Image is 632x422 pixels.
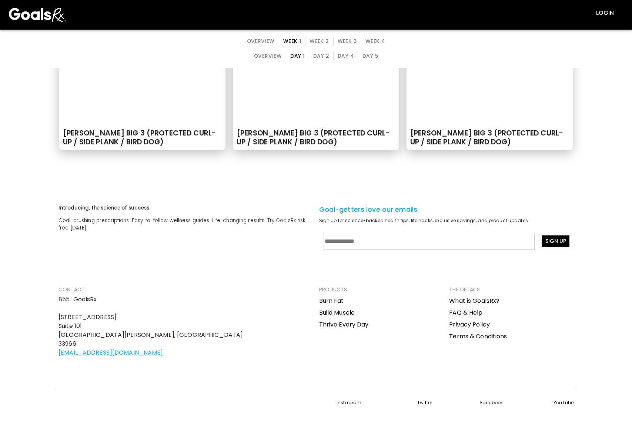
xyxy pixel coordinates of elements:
button: Week 1 [279,37,305,46]
a: What is GoalsRx? [449,295,574,307]
div: Goal-crushing prescriptions. Easy-to-follow wellness guides. Life-changing results. Try GoalsRx r... [58,217,313,232]
a: Terms & Conditions [449,331,574,342]
a: FAQ & Help [449,307,574,319]
div: THE DETAILS [449,284,574,295]
div: Goal-getters love our emails. [319,204,574,214]
a: YouTube [554,399,574,408]
div: Introducing, the science of success. [58,204,313,212]
button: Week 4 [361,37,389,46]
img: grx-logo-white.df7e1993.svg [56,399,93,409]
button: overview [250,52,286,61]
div: CONTACT [58,284,313,295]
button: Day 1 [286,52,309,61]
h4: [PERSON_NAME] BIG 3 (PROTECTED CURL-UP / SIDE PLANK / BIRD DOG) [237,129,395,147]
a: Facebook [480,399,503,408]
button: overview [243,37,279,46]
button: Sign Up [542,235,569,247]
div: 855-GoalsRx [STREET_ADDRESS] Suite 101 [GEOGRAPHIC_DATA][PERSON_NAME], [GEOGRAPHIC_DATA] 33966 [58,295,313,348]
h4: [PERSON_NAME] BIG 3 (PROTECTED CURL-UP / SIDE PLANK / BIRD DOG) [63,129,222,147]
a: Thrive Every Day [319,319,444,331]
h4: [PERSON_NAME] BIG 3 (PROTECTED CURL-UP / SIDE PLANK / BIRD DOG) [410,129,569,147]
div: Sign up for science-backed health tips, life hacks, exclusive savings, and product updates. [319,217,574,224]
button: Week 2 [305,37,333,46]
a: Instagram [337,399,361,408]
a: [EMAIL_ADDRESS][DOMAIN_NAME] [58,348,163,357]
button: Day 2 [309,52,334,61]
div: PRODUCTS [319,284,444,295]
button: Day 5 [358,52,382,61]
button: Day 4 [333,52,358,61]
button: Week 3 [333,37,361,46]
a: Twitter [417,399,432,408]
a: Build Muscle [319,307,444,319]
a: Burn Fat [319,295,444,307]
a: Privacy Policy [449,319,574,331]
